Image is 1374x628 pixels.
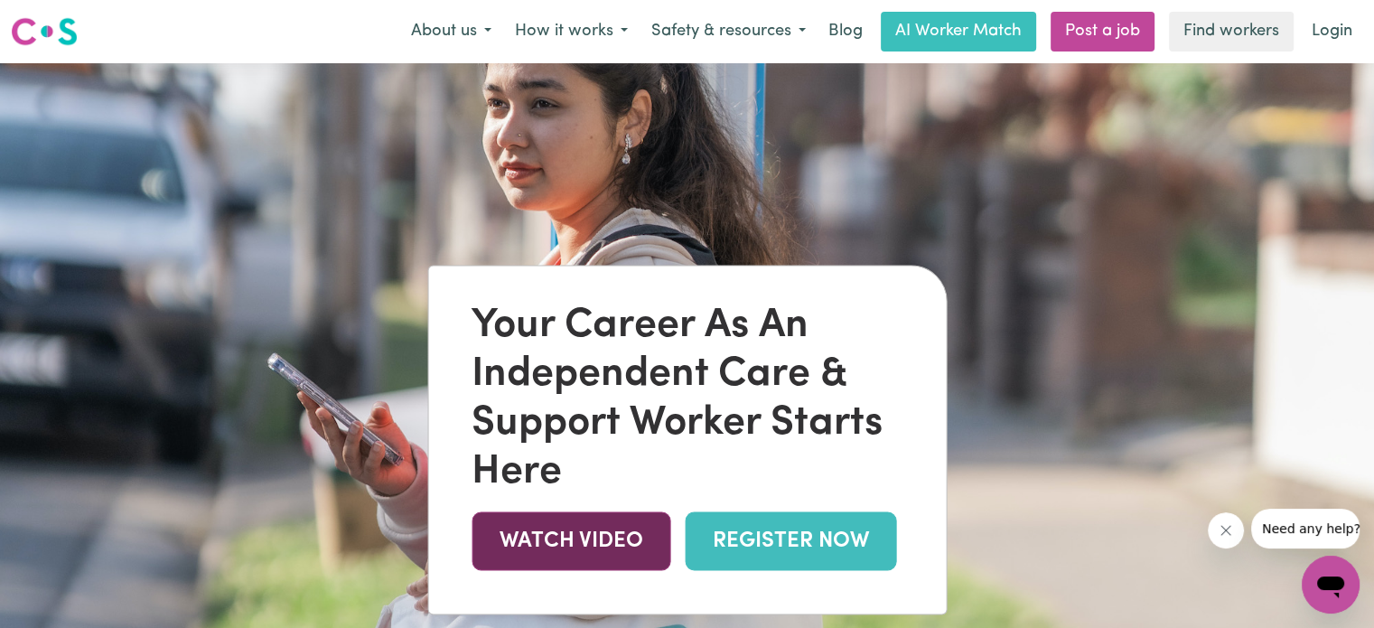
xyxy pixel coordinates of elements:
img: Careseekers logo [11,15,78,48]
a: Login [1301,12,1363,52]
button: Safety & resources [640,13,818,51]
a: AI Worker Match [881,12,1036,52]
iframe: Close message [1208,512,1244,548]
span: Need any help? [11,13,109,27]
a: Blog [818,12,874,52]
button: About us [399,13,503,51]
a: Careseekers logo [11,11,78,52]
button: How it works [503,13,640,51]
a: Post a job [1051,12,1154,52]
a: WATCH VIDEO [472,511,670,570]
a: Find workers [1169,12,1294,52]
iframe: Message from company [1251,509,1360,548]
a: REGISTER NOW [685,511,896,570]
iframe: Button to launch messaging window [1302,556,1360,614]
div: Your Career As An Independent Care & Support Worker Starts Here [472,302,902,497]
